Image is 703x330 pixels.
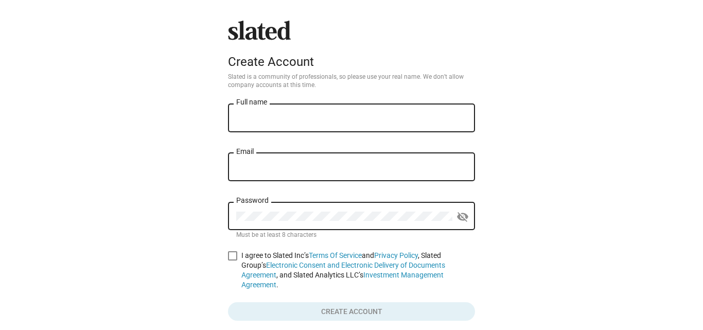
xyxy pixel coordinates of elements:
[374,251,418,259] a: Privacy Policy
[241,251,475,290] span: I agree to Slated Inc’s and , Slated Group’s , and Slated Analytics LLC’s .
[228,21,475,73] sl-branding: Create Account
[452,206,473,227] button: Show password
[228,55,475,69] div: Create Account
[228,73,475,90] p: Slated is a community of professionals, so please use your real name. We don’t allow company acco...
[456,209,469,225] mat-icon: visibility_off
[309,251,362,259] a: Terms Of Service
[236,231,317,239] mat-hint: Must be at least 8 characters
[241,261,445,279] a: Electronic Consent and Electronic Delivery of Documents Agreement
